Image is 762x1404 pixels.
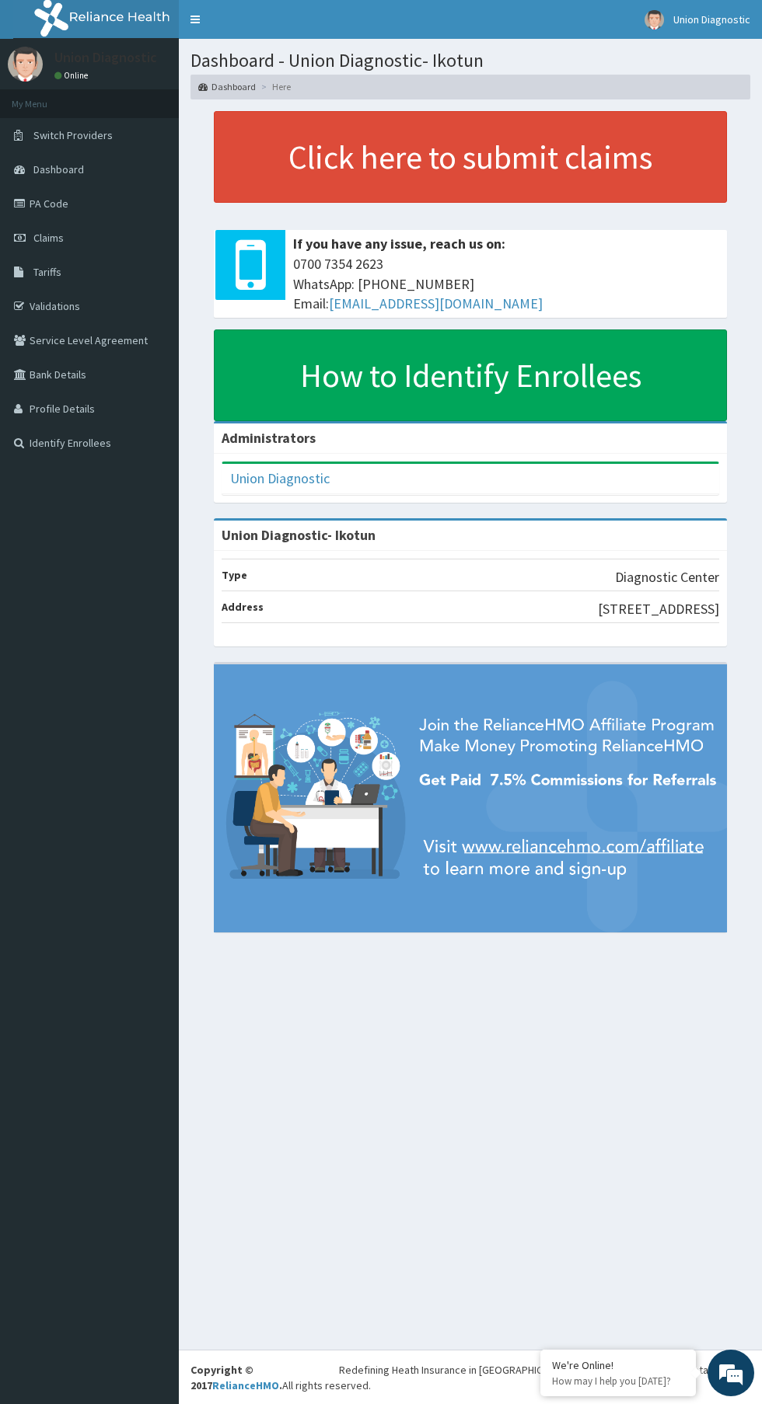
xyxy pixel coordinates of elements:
img: User Image [645,10,664,30]
p: Union Diagnostic [54,51,157,64]
a: Click here to submit claims [214,111,727,203]
h1: Dashboard - Union Diagnostic- Ikotun [190,51,750,71]
span: Tariffs [33,265,61,279]
strong: Union Diagnostic- Ikotun [222,526,376,544]
span: Claims [33,231,64,245]
a: Union Diagnostic [230,469,330,487]
b: Type [222,568,247,582]
span: 0700 7354 2623 WhatsApp: [PHONE_NUMBER] Email: [293,254,719,314]
p: [STREET_ADDRESS] [598,599,719,619]
b: Administrators [222,429,316,447]
span: Union Diagnostic [673,12,750,26]
a: RelianceHMO [212,1378,279,1392]
div: We're Online! [552,1358,684,1372]
p: How may I help you today? [552,1374,684,1388]
img: provider-team-banner.png [214,664,727,932]
p: Diagnostic Center [615,567,719,587]
a: How to Identify Enrollees [214,329,727,421]
b: Address [222,600,264,614]
div: Redefining Heath Insurance in [GEOGRAPHIC_DATA] using Telemedicine and Data Science! [339,1362,750,1378]
img: User Image [8,47,43,82]
li: Here [257,80,291,93]
b: If you have any issue, reach us on: [293,235,505,253]
a: Dashboard [198,80,256,93]
span: Dashboard [33,162,84,176]
a: Online [54,70,92,81]
a: [EMAIL_ADDRESS][DOMAIN_NAME] [329,294,543,312]
strong: Copyright © 2017 . [190,1363,282,1392]
span: Switch Providers [33,128,113,142]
